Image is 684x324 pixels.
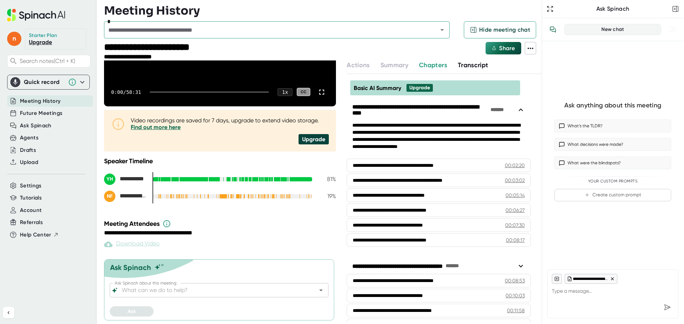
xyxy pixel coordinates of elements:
[131,124,181,131] a: Find out more here
[554,156,671,169] button: What were the blindspots?
[505,177,525,184] div: 00:03:02
[104,4,200,17] h3: Meeting History
[555,5,670,12] div: Ask Spinach
[20,134,38,142] button: Agents
[507,307,525,314] div: 00:11:58
[104,157,336,165] div: Speaker Timeline
[20,206,42,214] button: Account
[104,219,338,228] div: Meeting Attendees
[464,21,536,38] button: Hide meeting chat
[20,146,36,154] button: Drafts
[380,61,408,69] span: Summary
[104,174,147,185] div: Yina Harris
[20,194,42,202] button: Tutorials
[505,162,525,169] div: 00:02:20
[506,192,525,199] div: 00:05:14
[505,277,525,284] div: 00:08:53
[20,182,42,190] button: Settings
[24,79,64,86] div: Quick record
[104,174,115,185] div: YH
[506,207,525,214] div: 00:06:27
[104,191,115,202] div: NF
[554,189,671,201] button: Create custom prompt
[419,60,447,70] button: Chapters
[128,308,136,314] span: Ask
[29,39,52,46] a: Upgrade
[20,231,51,239] span: Help Center
[670,4,680,14] button: Close conversation sidebar
[278,88,292,96] div: 1 x
[3,307,14,318] button: Collapse sidebar
[110,263,151,272] div: Ask Spinach
[569,26,657,33] div: New chat
[564,101,661,110] div: Ask anything about this meeting
[554,138,671,151] button: What decisions were made?
[316,285,326,295] button: Open
[506,237,525,244] div: 00:08:17
[554,119,671,132] button: What’s the TLDR?
[110,306,154,317] button: Ask
[409,85,430,91] div: Upgrade
[380,60,408,70] button: Summary
[20,231,59,239] button: Help Center
[318,193,336,200] div: 19 %
[347,60,369,70] button: Actions
[318,176,336,182] div: 81 %
[347,61,369,69] span: Actions
[104,191,147,202] div: Nick Famighetti
[299,134,329,144] div: Upgrade
[20,158,38,166] button: Upload
[479,26,530,34] span: Hide meeting chat
[458,61,488,69] span: Transcript
[104,240,160,249] div: Paid feature
[458,60,488,70] button: Transcript
[10,75,87,89] div: Quick record
[546,22,560,37] button: View conversation history
[499,45,515,52] span: Share
[20,122,52,130] button: Ask Spinach
[419,61,447,69] span: Chapters
[437,25,447,35] button: Open
[354,85,401,91] span: Basic AI Summary
[545,4,555,14] button: Expand to Ask Spinach page
[505,222,525,229] div: 00:07:30
[486,42,521,54] button: Share
[7,32,21,46] span: n
[20,218,43,227] button: Referrals
[131,117,329,131] div: Video recordings are saved for 7 days, upgrade to extend video storage.
[661,301,674,314] div: Send message
[506,292,525,299] div: 00:10:03
[20,58,88,64] span: Search notes (Ctrl + K)
[20,109,62,117] button: Future Meetings
[111,89,141,95] div: 0:00 / 58:31
[297,88,310,96] div: CC
[20,97,61,105] button: Meeting History
[554,179,671,184] div: Your Custom Prompts
[29,32,57,39] div: Starter Plan
[120,285,305,295] input: What can we do to help?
